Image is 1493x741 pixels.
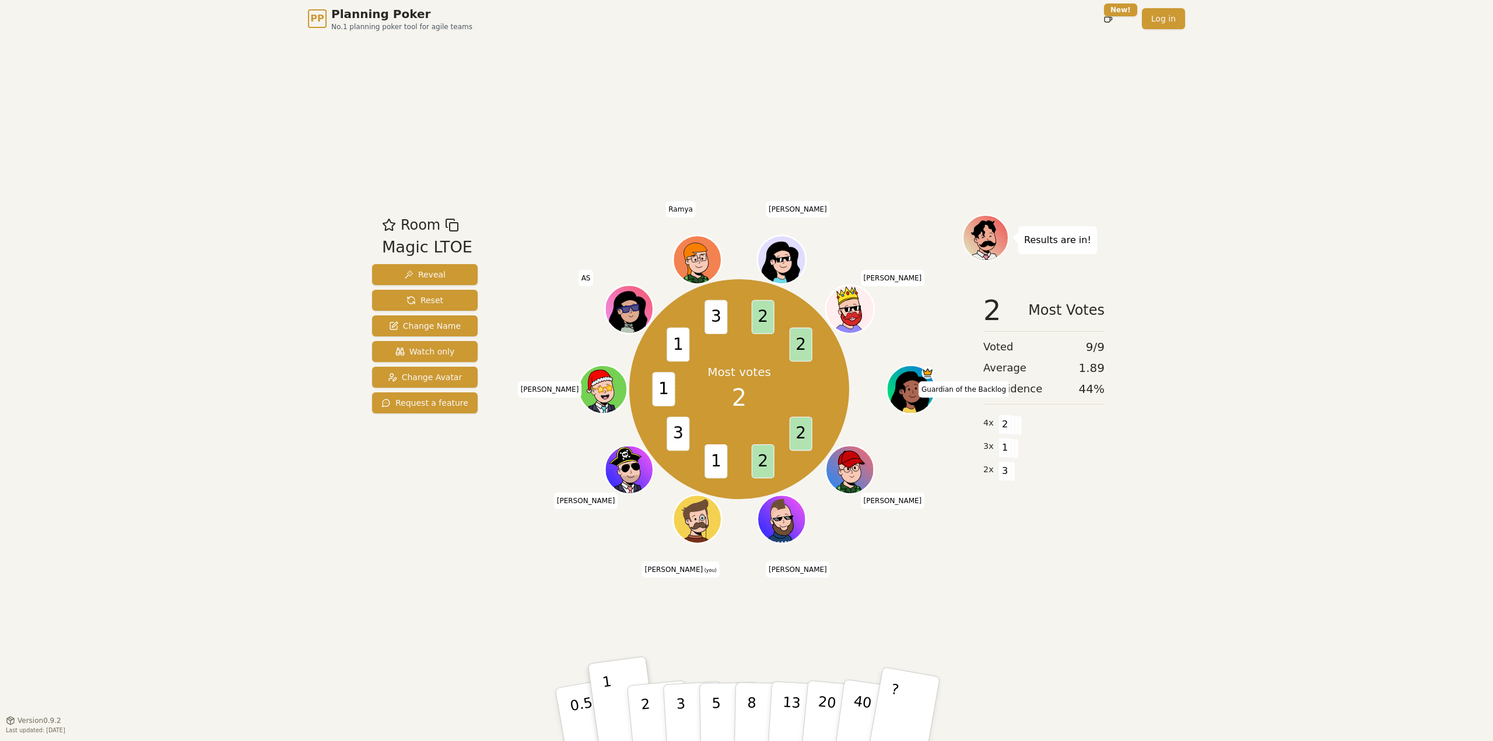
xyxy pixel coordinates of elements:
button: Request a feature [372,392,478,413]
span: 1 [652,372,675,406]
span: 3 [998,461,1012,481]
span: 3 x [983,440,994,453]
span: Click to change your name [642,561,719,578]
span: Version 0.9.2 [17,716,61,725]
span: 3 [667,417,689,451]
p: Most votes [707,364,771,380]
span: 1 [998,438,1012,458]
span: Click to change your name [665,201,696,217]
span: 1.89 [1078,360,1105,376]
span: 2 x [983,463,994,476]
span: (you) [703,568,717,573]
span: 1 [705,444,727,479]
span: Change Avatar [388,371,462,383]
button: Reveal [372,264,478,285]
span: 2 [751,444,774,479]
span: Click to change your name [919,381,1009,398]
a: Log in [1142,8,1185,29]
span: 2 [983,296,1001,324]
span: Last updated: [DATE] [6,727,65,733]
button: Add as favourite [382,215,396,236]
span: Request a feature [381,397,468,409]
span: PP [310,12,324,26]
span: Confidence [983,381,1042,397]
button: Version0.9.2 [6,716,61,725]
span: 44 % [1079,381,1105,397]
span: No.1 planning poker tool for agile teams [331,22,472,31]
span: 3 [705,300,727,335]
button: Change Avatar [372,367,478,388]
span: Most Votes [1028,296,1105,324]
span: Change Name [389,320,461,332]
span: 2 [789,328,812,362]
span: Click to change your name [518,381,582,398]
span: 2 [789,417,812,451]
span: Click to change your name [766,561,830,578]
span: 1 [667,328,689,362]
span: Reveal [404,269,446,280]
span: Voted [983,339,1014,355]
span: Average [983,360,1026,376]
button: Watch only [372,341,478,362]
span: Room [401,215,440,236]
button: New! [1098,8,1119,29]
span: Click to change your name [861,269,925,286]
div: Magic LTOE [382,236,472,259]
p: 1 [601,673,619,737]
span: Click to change your name [554,493,618,509]
span: 4 x [983,417,994,430]
span: Guardian of the Backlog is the host [921,367,934,379]
span: 2 [998,415,1012,434]
span: Click to change your name [861,493,925,509]
p: Results are in! [1024,232,1091,248]
a: PPPlanning PokerNo.1 planning poker tool for agile teams [308,6,472,31]
button: Reset [372,290,478,311]
span: Watch only [395,346,455,357]
span: 2 [732,380,746,415]
span: Click to change your name [579,269,594,286]
button: Click to change your avatar [674,496,720,542]
span: Click to change your name [766,201,830,217]
span: Reset [406,294,443,306]
button: Change Name [372,315,478,336]
span: 9 / 9 [1086,339,1105,355]
span: Planning Poker [331,6,472,22]
span: 2 [751,300,774,335]
div: New! [1104,3,1137,16]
